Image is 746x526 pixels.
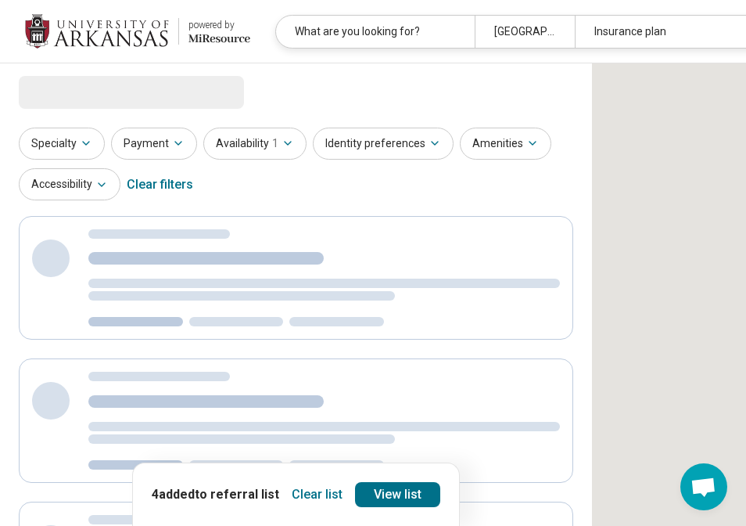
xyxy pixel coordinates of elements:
[19,76,150,107] span: Loading...
[19,168,120,200] button: Accessibility
[203,128,307,160] button: Availability1
[285,482,349,507] button: Clear list
[276,16,475,48] div: What are you looking for?
[188,18,250,32] div: powered by
[313,128,454,160] button: Identity preferences
[25,13,250,50] a: University of Arkansaspowered by
[19,128,105,160] button: Specialty
[127,166,193,204] div: Clear filters
[152,485,279,504] p: 4 added
[111,128,197,160] button: Payment
[475,16,574,48] div: [GEOGRAPHIC_DATA], [GEOGRAPHIC_DATA]
[25,13,169,50] img: University of Arkansas
[195,487,279,502] span: to referral list
[680,463,727,510] a: Open chat
[460,128,551,160] button: Amenities
[355,482,440,507] a: View list
[272,135,278,152] span: 1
